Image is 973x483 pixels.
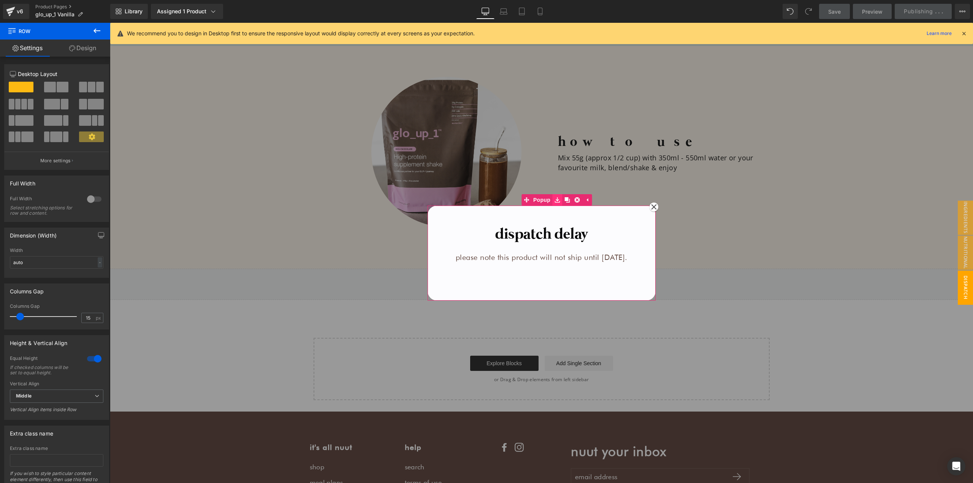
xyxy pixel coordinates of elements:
[833,248,863,282] span: dispatch delay
[35,4,110,10] a: Product Pages
[10,205,78,216] div: Select stretching options for row and content.
[924,29,955,38] a: Learn more
[531,4,549,19] a: Mobile
[862,8,883,16] span: Preview
[8,23,84,40] span: Row
[16,393,32,399] b: Middle
[10,176,35,187] div: Full Width
[828,8,841,16] span: Save
[10,336,67,346] div: Height & Vertical Align
[10,407,103,418] div: Vertical Align items inside Row
[10,446,103,451] div: Extra class name
[848,178,863,212] span: ingredients
[10,70,103,78] p: Desktop Layout
[342,229,521,240] p: please note this product will not ship until [DATE].
[472,171,482,183] a: Expand / Collapse
[452,171,462,183] a: Clone Module
[513,4,531,19] a: Tablet
[10,304,103,309] div: Columns Gap
[955,4,970,19] button: More
[462,171,472,183] a: Delete Module
[342,202,521,222] h1: dispatch delay
[96,315,102,320] span: px
[35,11,74,17] span: glo_up_1 Vanilla
[3,4,29,19] a: v6
[947,457,965,475] div: Open Intercom Messenger
[10,228,57,239] div: Dimension (Width)
[110,4,148,19] a: New Library
[98,257,102,268] div: -
[10,426,53,437] div: Extra class name
[476,4,494,19] a: Desktop
[157,8,217,15] div: Assigned 1 Product
[10,355,79,363] div: Equal Height
[801,4,816,19] button: Redo
[422,171,442,183] span: Popup
[494,4,513,19] a: Laptop
[783,4,798,19] button: Undo
[5,152,109,169] button: More settings
[10,284,44,295] div: Columns Gap
[10,256,103,269] input: auto
[848,213,863,247] span: nutritional
[40,157,71,164] p: More settings
[15,6,25,16] div: v6
[10,381,103,386] div: Vertical Align
[55,40,110,57] a: Design
[10,196,79,204] div: Full Width
[442,171,452,183] a: Save module
[853,4,892,19] a: Preview
[127,29,475,38] p: We recommend you to design in Desktop first to ensure the responsive layout would display correct...
[10,365,78,375] div: If checked columns will be set to equal height.
[10,248,103,253] div: Width
[125,8,143,15] span: Library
